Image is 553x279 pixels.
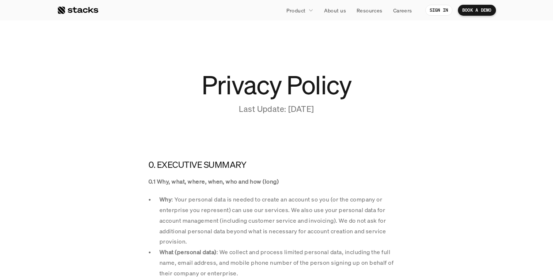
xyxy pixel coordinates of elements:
[148,177,279,185] strong: 0.1 Why, what, where, when, who and how (long)
[185,103,368,115] p: Last Update: [DATE]
[425,5,453,16] a: SIGN IN
[159,247,405,278] p: : We collect and process limited personal data, including the full name, email address, and mobil...
[148,73,405,96] h1: Privacy Policy
[462,8,492,13] p: BOOK A DEMO
[324,7,346,14] p: About us
[320,4,350,17] a: About us
[430,8,448,13] p: SIGN IN
[389,4,417,17] a: Careers
[159,194,405,247] p: : Your personal data is needed to create an account so you (or the company or enterprise you repr...
[393,7,412,14] p: Careers
[352,4,387,17] a: Resources
[458,5,496,16] a: BOOK A DEMO
[159,195,172,203] strong: Why
[148,159,405,171] h4: 0. EXECUTIVE SUMMARY
[159,248,217,256] strong: What (personal data)
[357,7,383,14] p: Resources
[286,7,306,14] p: Product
